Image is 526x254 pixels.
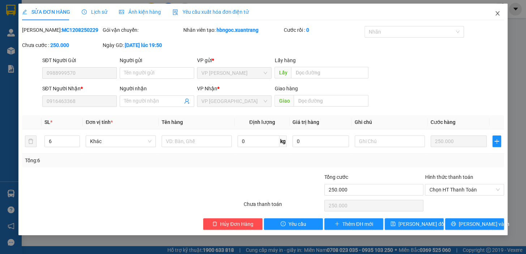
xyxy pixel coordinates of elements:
span: save [390,221,395,227]
span: user-add [184,98,190,104]
span: edit [22,9,27,14]
span: [PERSON_NAME] và In [459,220,509,228]
span: delete [212,221,217,227]
span: Giao [274,95,294,107]
span: Cước hàng [431,119,456,125]
div: [PERSON_NAME]: [22,26,101,34]
span: Tên hàng [162,119,183,125]
div: SĐT Người Nhận [42,85,117,92]
span: Tổng cước [324,174,348,180]
span: Lấy [274,67,291,78]
span: plus [493,138,501,144]
span: Yêu cầu xuất hóa đơn điện tử [172,9,249,15]
span: close [495,10,500,16]
button: printer[PERSON_NAME] và In [445,218,504,230]
span: Khác [90,136,151,147]
span: Giá trị hàng [292,119,319,125]
span: clock-circle [82,9,87,14]
div: Người nhận [120,85,194,92]
div: Chưa thanh toán [243,200,324,213]
div: Nhân viên tạo: [183,26,283,34]
b: [DATE] lúc 19:50 [125,42,162,48]
span: Đơn vị tính [86,119,113,125]
span: Định lượng [249,119,275,125]
button: deleteHủy Đơn Hàng [203,218,262,230]
input: 0 [431,135,487,147]
button: save[PERSON_NAME] đổi [385,218,444,230]
span: Lịch sử [82,9,107,15]
button: Close [487,4,508,24]
div: Cước rồi : [284,26,363,34]
span: exclamation-circle [281,221,286,227]
span: Chọn HT Thanh Toán [429,184,500,195]
div: Người gửi [120,56,194,64]
div: Gói vận chuyển: [103,26,182,34]
b: hbngoc.xuantrang [217,27,258,33]
span: SL [44,119,50,125]
button: plusThêm ĐH mới [324,218,383,230]
b: MC1208250229 [62,27,98,33]
div: SĐT Người Gửi [42,56,117,64]
span: Yêu cầu [288,220,306,228]
span: [PERSON_NAME] đổi [398,220,445,228]
input: Dọc đường [294,95,368,107]
label: Hình thức thanh toán [425,174,473,180]
span: Giao hàng [274,86,298,91]
div: Ngày GD: [103,41,182,49]
span: Lấy hàng [274,57,295,63]
img: icon [172,9,178,15]
span: SỬA ĐƠN HÀNG [22,9,70,15]
b: 0 [306,27,309,33]
span: Hủy Đơn Hàng [220,220,253,228]
input: VD: Bàn, Ghế [162,135,232,147]
th: Ghi chú [352,115,428,129]
span: printer [451,221,456,227]
div: VP gửi [197,56,271,64]
span: VP Nhận [197,86,217,91]
span: VP HÀ NỘI [201,96,267,107]
button: exclamation-circleYêu cầu [264,218,323,230]
b: 250.000 [50,42,69,48]
span: Ảnh kiện hàng [119,9,161,15]
span: Thêm ĐH mới [342,220,373,228]
span: picture [119,9,124,14]
button: plus [492,135,501,147]
input: Dọc đường [291,67,368,78]
input: Ghi Chú [355,135,425,147]
button: delete [25,135,37,147]
div: Tổng: 6 [25,156,204,164]
span: kg [279,135,287,147]
span: VP MỘC CHÂU [201,68,267,78]
div: Chưa cước : [22,41,101,49]
span: plus [334,221,339,227]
